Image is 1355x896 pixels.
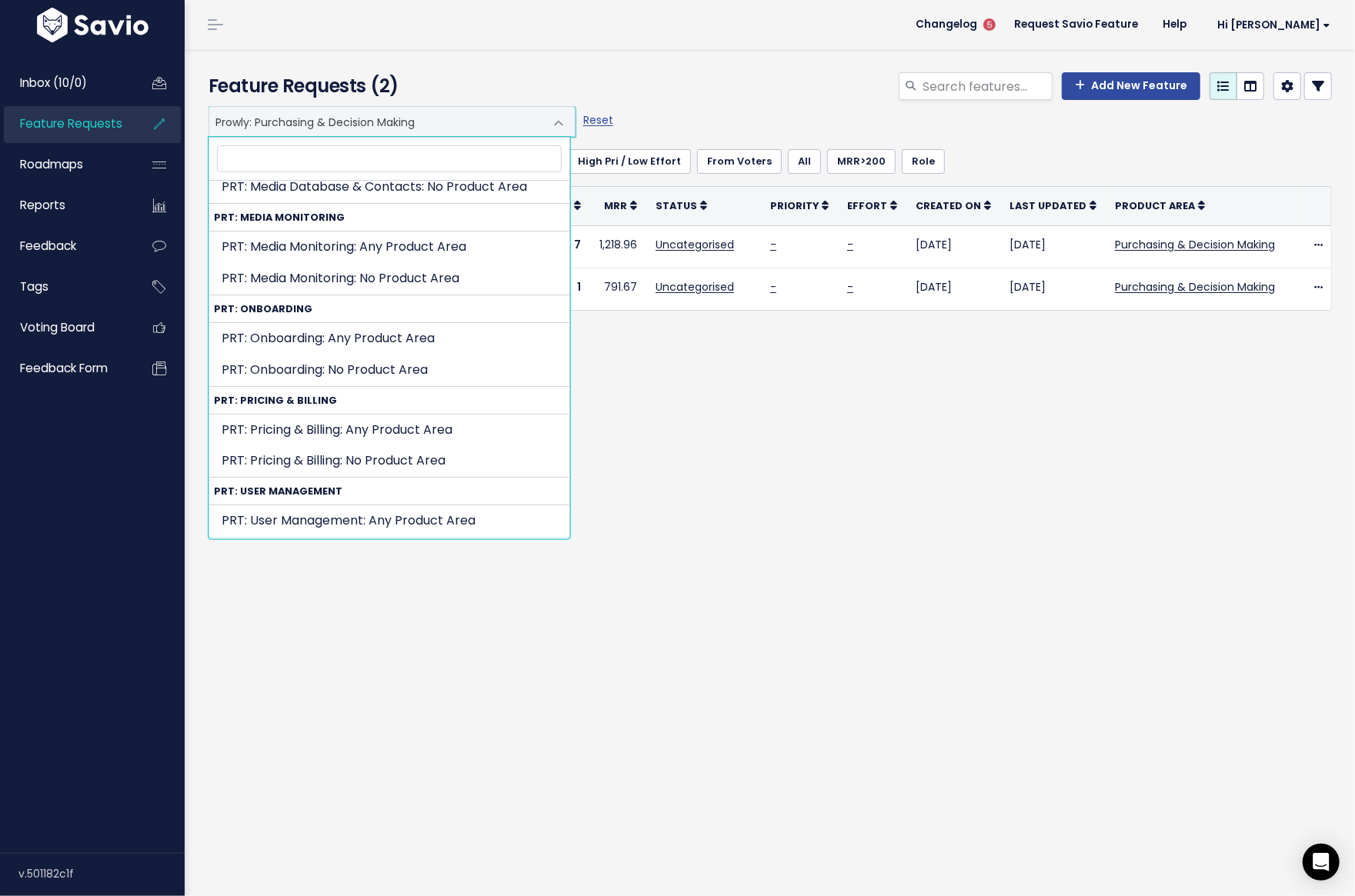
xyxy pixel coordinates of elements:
strong: PRT: Onboarding [209,295,569,322]
h4: Feature Requests (2) [209,72,568,100]
span: Reports [20,197,65,213]
a: - [770,279,776,295]
a: Tags [4,269,128,305]
a: Inbox (10/0) [4,65,128,101]
a: High Pri / Low Effort [568,149,691,174]
span: Created On [916,199,981,212]
a: Created On [916,198,991,213]
span: Feedback form [20,360,108,376]
li: PRT: User Management [209,478,569,568]
li: PRT: Pricing & Billing [209,387,569,478]
a: Request Savio Feature [1002,13,1150,36]
a: Feature Requests [4,106,128,142]
strong: PRT: Pricing & Billing [209,387,569,414]
a: - [847,279,853,295]
a: Purchasing & Decision Making [1115,237,1275,252]
span: Feature Requests [20,115,122,132]
a: All [788,149,821,174]
li: PRT: Media Monitoring: Any Product Area [209,231,569,263]
td: [DATE] [906,268,1000,310]
li: PRT: Onboarding [209,295,569,387]
li: PRT: Pricing & Billing: No Product Area [209,445,569,477]
span: Voting Board [20,319,95,335]
a: Uncategorised [656,237,734,252]
span: 5 [983,18,996,31]
td: 1,218.96 [590,225,646,268]
span: Effort [847,199,887,212]
li: PRT: Onboarding: Any Product Area [209,323,569,355]
a: Add New Feature [1062,72,1200,100]
a: Feedback form [4,351,128,386]
span: Status [656,199,697,212]
li: PRT: User Management: Any Product Area [209,505,569,537]
a: Reset [583,112,613,128]
span: Roadmaps [20,156,83,172]
span: MRR [604,199,627,212]
td: 791.67 [590,268,646,310]
span: Product Area [1115,199,1195,212]
li: PRT: User Management: No Product Area [209,537,569,568]
span: Hi [PERSON_NAME] [1217,19,1330,31]
span: Last Updated [1010,199,1086,212]
a: - [847,237,853,252]
ul: Filter feature requests [209,149,1332,174]
strong: PRT: User Management [209,478,569,505]
td: [DATE] [906,225,1000,268]
td: [DATE] [1000,268,1106,310]
a: Status [656,198,707,213]
span: Changelog [916,19,977,30]
li: PRT: Media Database & Contacts: No Product Area [209,172,569,203]
a: Role [902,149,945,174]
img: logo-white.9d6f32f41409.svg [33,8,152,42]
a: - [770,237,776,252]
li: PRT: Pricing & Billing: Any Product Area [209,415,569,446]
a: Priority [770,198,829,213]
li: PRT: Media Monitoring: No Product Area [209,263,569,295]
a: Hi [PERSON_NAME] [1199,13,1343,37]
a: Help [1150,13,1199,36]
a: Last Updated [1010,198,1096,213]
a: Feedback [4,228,128,264]
a: MRR [604,198,637,213]
a: MRR>200 [827,149,896,174]
a: Product Area [1115,198,1205,213]
div: v.501182c1f [18,854,185,894]
a: Uncategorised [656,279,734,295]
div: Open Intercom Messenger [1303,844,1340,881]
span: Feedback [20,238,76,254]
a: Effort [847,198,897,213]
span: Tags [20,278,48,295]
strong: PRT: Media Monitoring [209,204,569,231]
a: Roadmaps [4,147,128,182]
span: Inbox (10/0) [20,75,87,91]
a: Purchasing & Decision Making [1115,279,1275,295]
td: [DATE] [1000,225,1106,268]
a: From Voters [697,149,782,174]
a: Voting Board [4,310,128,345]
input: Search features... [921,72,1053,100]
li: PRT: Media Monitoring [209,204,569,295]
a: Reports [4,188,128,223]
span: Priority [770,199,819,212]
span: Prowly: Purchasing & Decision Making [209,107,544,136]
span: Prowly: Purchasing & Decision Making [209,106,576,137]
li: PRT: Onboarding: No Product Area [209,355,569,386]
